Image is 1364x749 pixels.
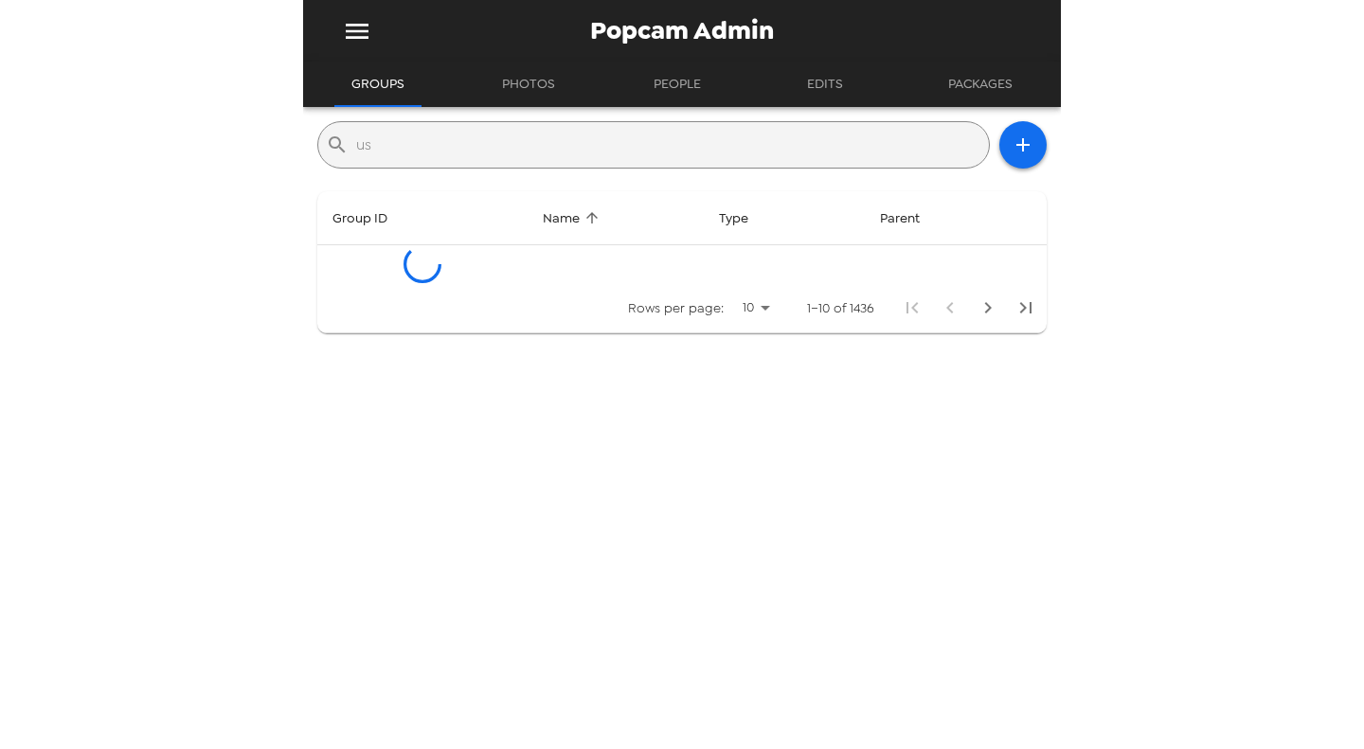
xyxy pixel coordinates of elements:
[807,298,874,317] p: 1–10 of 1436
[931,62,1030,107] button: Packages
[334,62,422,107] button: Groups
[628,298,724,317] p: Rows per page:
[356,130,981,160] input: Find a group
[332,206,412,229] span: Sort
[719,206,773,229] span: Sort
[485,62,572,107] button: Photos
[731,294,777,321] div: 10
[543,206,604,229] span: Sort
[880,206,944,229] span: Cannot sort by this property
[782,62,868,107] button: Edits
[590,18,774,44] span: Popcam Admin
[969,289,1007,327] button: Next Page
[1007,289,1045,327] button: Last Page
[635,62,720,107] button: People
